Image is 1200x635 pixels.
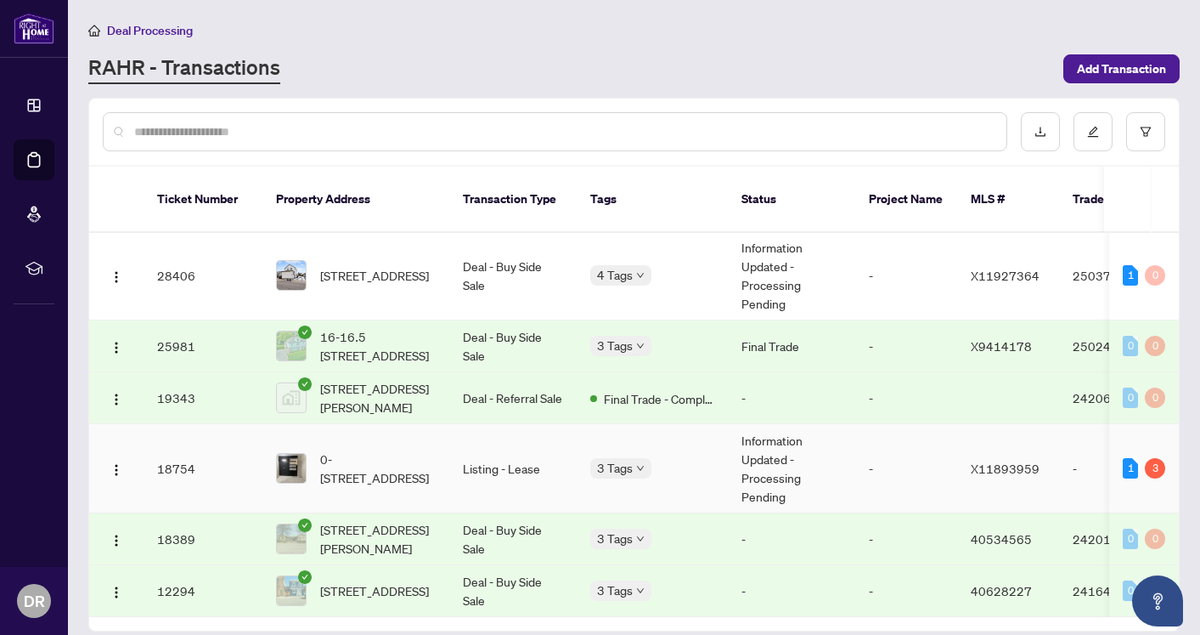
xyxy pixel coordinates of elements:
td: - [855,565,957,617]
td: - [855,320,957,372]
div: 0 [1123,529,1138,549]
button: Logo [103,525,130,553]
span: [STREET_ADDRESS] [320,266,429,285]
td: 25981 [144,320,262,372]
span: X11893959 [971,461,1039,476]
span: 3 Tags [597,458,633,478]
div: 3 [1145,458,1165,479]
span: down [636,342,645,350]
button: Logo [103,577,130,604]
td: - [728,372,855,424]
td: - [728,565,855,617]
img: thumbnail-img [277,332,306,360]
button: download [1021,112,1060,151]
div: 1 [1123,458,1138,479]
td: Information Updated - Processing Pending [728,424,855,513]
div: 0 [1123,336,1138,356]
div: 0 [1123,388,1138,408]
td: - [855,372,957,424]
span: home [88,25,100,37]
button: Add Transaction [1063,54,1180,83]
img: Logo [110,534,123,547]
td: 18754 [144,424,262,513]
td: Deal - Buy Side Sale [449,231,577,320]
th: Ticket Number [144,167,262,233]
img: Logo [110,463,123,477]
th: Transaction Type [449,167,577,233]
td: 18389 [144,513,262,565]
span: check-circle [298,377,312,391]
span: down [636,535,645,543]
div: 0 [1123,581,1138,601]
span: [STREET_ADDRESS] [320,581,429,600]
span: [STREET_ADDRESS][PERSON_NAME] [320,379,436,417]
span: DR [24,589,45,613]
span: 40534565 [971,531,1032,547]
td: - [855,513,957,565]
td: 2503735 [1059,231,1178,320]
th: Property Address [262,167,449,233]
img: logo [14,13,54,44]
td: - [728,513,855,565]
span: Add Transaction [1077,55,1166,82]
span: down [636,271,645,280]
button: Logo [103,262,130,289]
td: 2502431 [1059,320,1178,372]
span: download [1034,126,1046,138]
button: Logo [103,384,130,411]
img: Logo [110,393,123,406]
div: 0 [1145,388,1165,408]
span: down [636,464,645,473]
img: thumbnail-img [277,383,306,412]
th: Project Name [855,167,957,233]
span: 4 Tags [597,265,633,285]
td: - [1059,424,1178,513]
td: Listing - Lease [449,424,577,513]
div: 0 [1145,265,1165,286]
td: 2420613 [1059,372,1178,424]
th: Status [728,167,855,233]
span: check-circle [298,570,312,584]
td: 28406 [144,231,262,320]
img: thumbnail-img [277,524,306,553]
span: Deal Processing [107,23,193,38]
span: 3 Tags [597,529,633,548]
th: Tags [577,167,728,233]
div: 1 [1123,265,1138,286]
span: down [636,587,645,595]
td: 12294 [144,565,262,617]
button: Logo [103,455,130,482]
a: RAHR - Transactions [88,54,280,84]
img: Logo [110,586,123,599]
span: Final Trade - Completed [604,389,714,408]
td: Deal - Buy Side Sale [449,513,577,565]
span: check-circle [298,326,312,339]
td: 2420117 [1059,513,1178,565]
span: X11927364 [971,268,1039,283]
img: thumbnail-img [277,454,306,483]
td: 2416496 [1059,565,1178,617]
button: Open asap [1132,575,1183,626]
img: thumbnail-img [277,261,306,290]
button: edit [1073,112,1113,151]
td: Final Trade [728,320,855,372]
span: check-circle [298,519,312,532]
span: 40628227 [971,583,1032,598]
span: X9414178 [971,338,1032,354]
td: Deal - Buy Side Sale [449,565,577,617]
td: - [855,231,957,320]
img: Logo [110,270,123,284]
td: Deal - Referral Sale [449,372,577,424]
td: - [855,424,957,513]
div: 0 [1145,529,1165,549]
button: filter [1126,112,1165,151]
button: Logo [103,332,130,360]
span: 0-[STREET_ADDRESS] [320,450,436,487]
span: filter [1140,126,1152,138]
img: Logo [110,341,123,354]
td: Deal - Buy Side Sale [449,320,577,372]
span: 16-16.5 [STREET_ADDRESS] [320,327,436,365]
span: [STREET_ADDRESS][PERSON_NAME] [320,520,436,558]
span: 3 Tags [597,336,633,355]
td: Information Updated - Processing Pending [728,231,855,320]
